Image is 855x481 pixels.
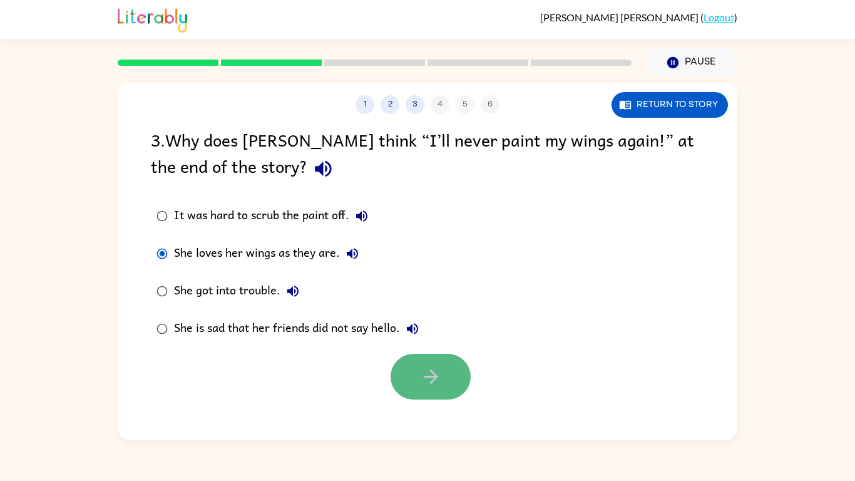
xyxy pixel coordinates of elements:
button: She is sad that her friends did not say hello. [400,316,425,341]
button: 2 [381,95,399,114]
div: She is sad that her friends did not say hello. [174,316,425,341]
button: She loves her wings as they are. [340,241,365,266]
div: She got into trouble. [174,279,305,304]
div: ( ) [540,11,737,23]
div: 3 . Why does [PERSON_NAME] think “I’ll never paint my wings again!” at the end of the story? [151,127,704,185]
button: She got into trouble. [280,279,305,304]
button: 3 [406,95,424,114]
span: [PERSON_NAME] [PERSON_NAME] [540,11,700,23]
a: Logout [704,11,734,23]
img: Literably [118,5,187,33]
button: 1 [356,95,374,114]
button: It was hard to scrub the paint off. [349,204,374,229]
button: Return to story [612,92,728,118]
div: She loves her wings as they are. [174,241,365,266]
div: It was hard to scrub the paint off. [174,204,374,229]
button: Pause [647,48,737,77]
